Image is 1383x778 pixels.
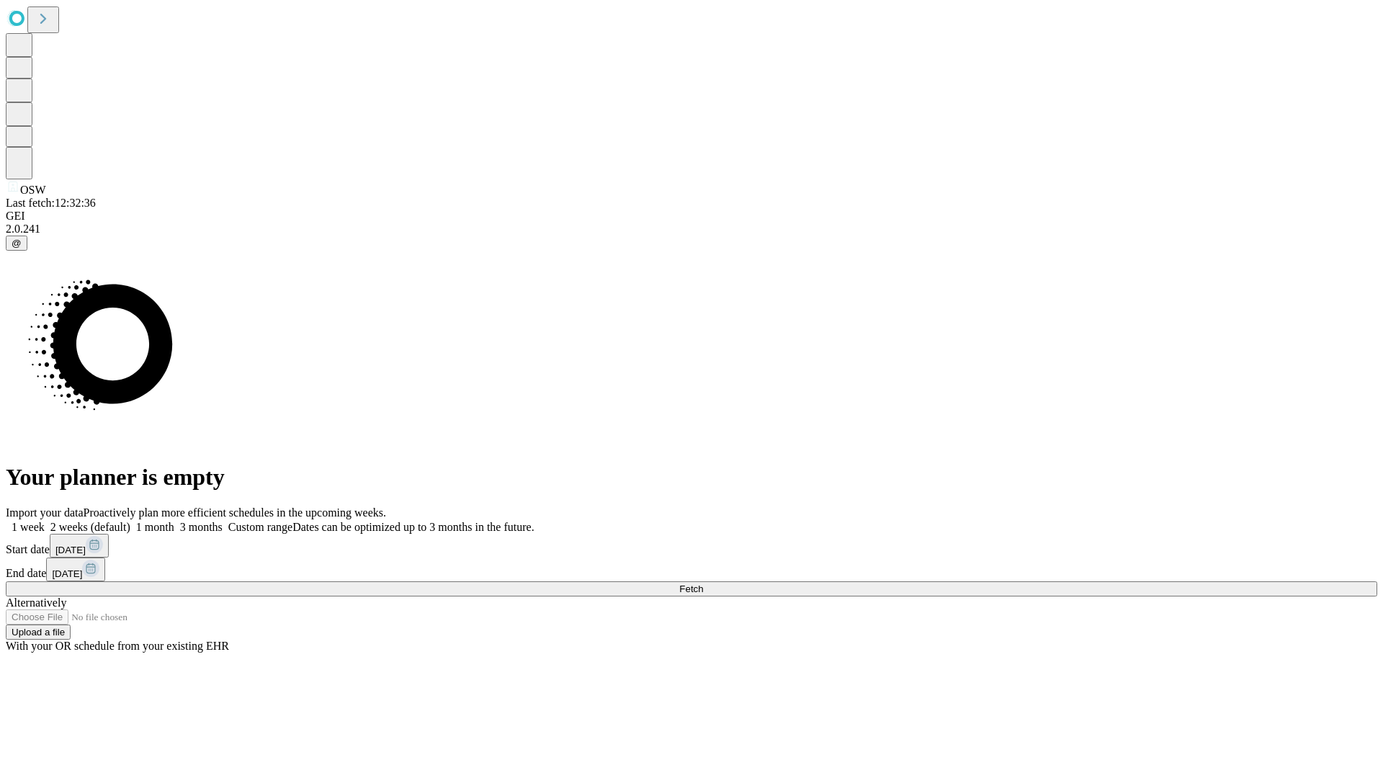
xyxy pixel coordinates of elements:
[12,521,45,533] span: 1 week
[6,625,71,640] button: Upload a file
[46,558,105,581] button: [DATE]
[52,568,82,579] span: [DATE]
[55,545,86,555] span: [DATE]
[50,534,109,558] button: [DATE]
[6,236,27,251] button: @
[12,238,22,249] span: @
[84,506,386,519] span: Proactively plan more efficient schedules in the upcoming weeks.
[6,558,1377,581] div: End date
[6,197,96,209] span: Last fetch: 12:32:36
[6,506,84,519] span: Import your data
[50,521,130,533] span: 2 weeks (default)
[136,521,174,533] span: 1 month
[292,521,534,533] span: Dates can be optimized up to 3 months in the future.
[228,521,292,533] span: Custom range
[6,640,229,652] span: With your OR schedule from your existing EHR
[679,583,703,594] span: Fetch
[6,534,1377,558] div: Start date
[6,210,1377,223] div: GEI
[6,464,1377,491] h1: Your planner is empty
[6,596,66,609] span: Alternatively
[6,581,1377,596] button: Fetch
[180,521,223,533] span: 3 months
[6,223,1377,236] div: 2.0.241
[20,184,46,196] span: OSW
